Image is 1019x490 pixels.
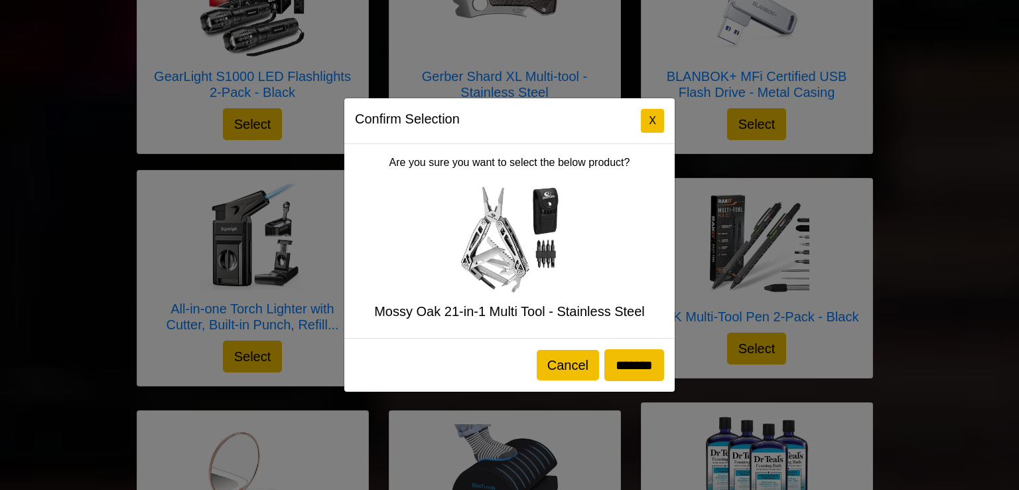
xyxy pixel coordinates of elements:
h5: Confirm Selection [355,109,460,129]
h5: Mossy Oak 21-in-1 Multi Tool - Stainless Steel [355,303,664,319]
button: Close [641,109,664,133]
img: Mossy Oak 21-in-1 Multi Tool - Stainless Steel [456,187,563,293]
div: Are you sure you want to select the below product? [344,144,675,338]
button: Cancel [537,350,599,380]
